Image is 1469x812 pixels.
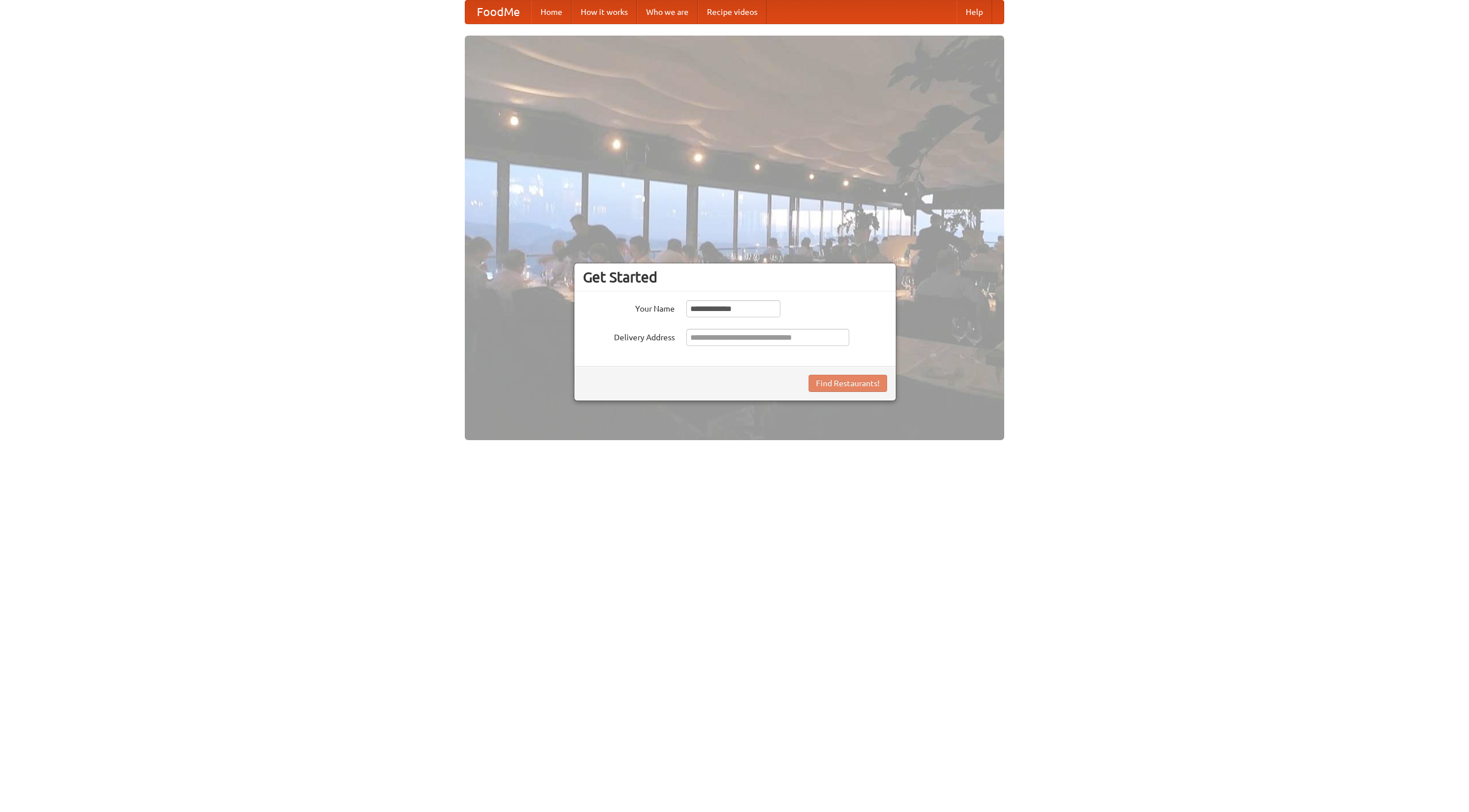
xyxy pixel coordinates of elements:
label: Delivery Address [583,329,675,343]
a: FoodMe [465,1,531,24]
a: Recipe videos [698,1,767,24]
button: Find Restaurants! [809,375,887,392]
label: Your Name [583,300,675,314]
a: How it works [572,1,637,24]
a: Home [531,1,572,24]
h3: Get Started [583,269,887,286]
a: Who we are [637,1,698,24]
a: Help [957,1,992,24]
